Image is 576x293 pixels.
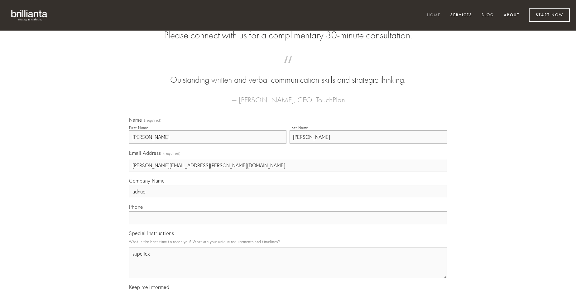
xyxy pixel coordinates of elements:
[144,119,161,122] span: (required)
[129,284,169,290] span: Keep me informed
[129,230,174,236] span: Special Instructions
[139,62,437,74] span: “
[129,204,143,210] span: Phone
[129,125,148,130] div: First Name
[423,10,445,21] a: Home
[529,8,570,22] a: Start Now
[139,86,437,106] figcaption: — [PERSON_NAME], CEO, TouchPlan
[139,62,437,86] blockquote: Outstanding written and verbal communication skills and strategic thinking.
[478,10,498,21] a: Blog
[6,6,53,24] img: brillianta - research, strategy, marketing
[129,29,447,41] h2: Please connect with us for a complimentary 30-minute consultation.
[129,237,447,246] p: What is the best time to reach you? What are your unique requirements and timelines?
[129,117,142,123] span: Name
[500,10,524,21] a: About
[163,149,181,158] span: (required)
[129,150,161,156] span: Email Address
[446,10,476,21] a: Services
[129,178,165,184] span: Company Name
[290,125,308,130] div: Last Name
[129,247,447,278] textarea: supellex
